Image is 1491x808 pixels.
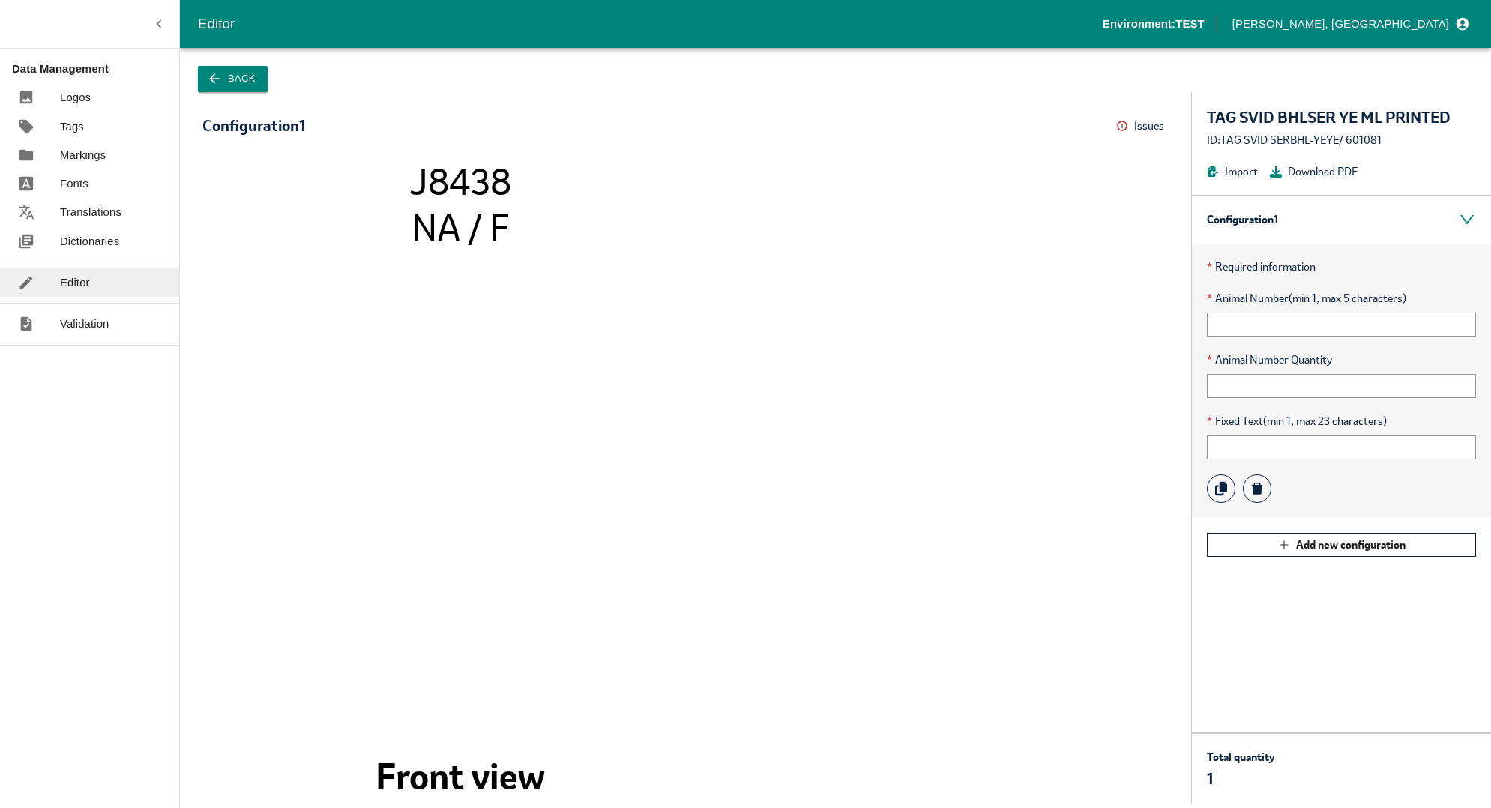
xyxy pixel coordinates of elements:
[409,159,511,205] tspan: J8438
[1207,107,1476,128] div: TAG SVID BHLSER YE ML PRINTED
[60,175,88,192] p: Fonts
[1192,196,1491,244] div: Configuration 1
[60,233,119,250] p: Dictionaries
[202,118,305,134] div: Configuration 1
[412,205,510,251] tspan: NA / F
[1207,413,1476,429] span: Fixed Text (min 1, max 23 characters)
[1207,749,1274,765] p: Total quantity
[1207,290,1476,307] span: Animal Number (min 1, max 5 characters)
[198,66,268,92] button: Back
[1116,115,1169,138] button: Issues
[1207,163,1258,180] button: Import
[60,204,121,220] p: Translations
[1226,11,1473,37] button: profile
[1207,132,1476,148] div: ID: TAG SVID SERBHL-YEYE / 601081
[1207,533,1476,557] button: Add new configuration
[60,147,106,163] p: Markings
[12,61,179,77] p: Data Management
[198,13,1103,35] div: Editor
[1103,16,1205,32] p: Environment: TEST
[60,118,84,135] p: Tags
[1207,768,1274,789] p: 1
[60,316,109,332] p: Validation
[1232,16,1449,32] p: [PERSON_NAME], [GEOGRAPHIC_DATA]
[1207,259,1476,275] p: Required information
[376,753,545,800] tspan: Front view
[60,89,91,106] p: Logos
[60,274,90,291] p: Editor
[1270,163,1358,180] button: Download PDF
[1207,352,1476,368] span: Animal Number Quantity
